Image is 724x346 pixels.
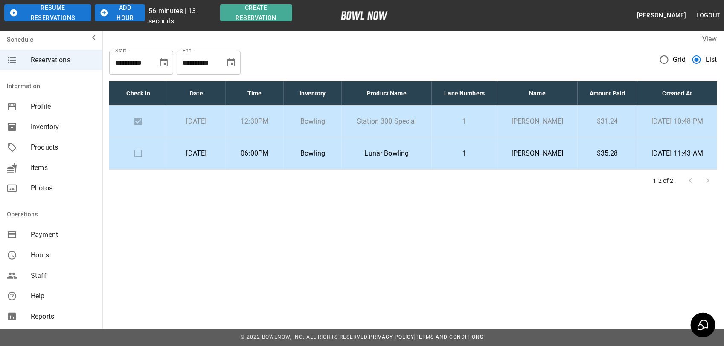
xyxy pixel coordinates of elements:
img: logo [341,11,388,20]
button: Logout [693,8,724,23]
th: Amount Paid [578,81,638,106]
span: Grid [673,55,686,65]
span: Products [31,142,96,153]
th: Inventory [284,81,342,106]
p: [DATE] 10:48 PM [644,116,710,127]
button: Create Reservation [220,4,292,21]
p: 06:00PM [233,148,277,159]
span: Photos [31,183,96,193]
span: Hours [31,250,96,260]
button: Choose date, selected date is Oct 7, 2025 [223,54,240,71]
th: Time [226,81,284,106]
span: Reports [31,311,96,322]
p: 12:30PM [233,116,277,127]
th: Date [167,81,225,106]
span: Reservations [31,55,96,65]
p: $31.24 [584,116,631,127]
p: Bowling [291,148,335,159]
button: [PERSON_NAME] [634,8,689,23]
span: Items [31,163,96,173]
p: [DATE] 11:43 AM [644,148,710,159]
th: Lane Numbers [432,81,497,106]
p: [PERSON_NAME] [504,148,570,159]
p: 1 [439,116,491,127]
span: Staff [31,271,96,281]
span: Help [31,291,96,301]
a: Terms and Conditions [416,334,483,340]
span: Profile [31,101,96,112]
p: Bowling [291,116,335,127]
th: Check In [109,81,167,106]
th: Created At [637,81,717,106]
p: 56 minutes | 13 seconds [148,6,216,26]
button: Resume Reservations [4,4,91,21]
a: Privacy Policy [369,334,414,340]
button: Add Hour [95,4,145,21]
th: Name [497,81,577,106]
p: 1-2 of 2 [653,176,674,185]
p: $35.28 [584,148,631,159]
p: Station 300 Special [349,116,425,127]
span: Inventory [31,122,96,132]
span: Payment [31,230,96,240]
span: © 2022 BowlNow, Inc. All Rights Reserved. [241,334,369,340]
th: Product Name [342,81,431,106]
span: List [706,55,717,65]
label: View [702,35,717,43]
button: Choose date, selected date is Sep 7, 2025 [155,54,172,71]
p: 1 [439,148,491,159]
p: [DATE] [174,148,218,159]
p: [DATE] [174,116,218,127]
p: Lunar Bowling [349,148,425,159]
p: [PERSON_NAME] [504,116,570,127]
